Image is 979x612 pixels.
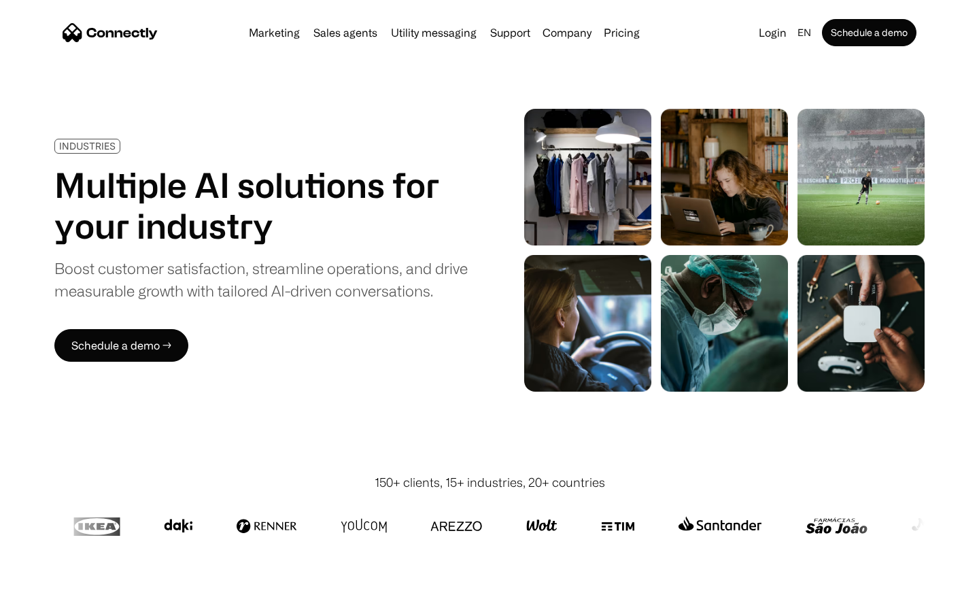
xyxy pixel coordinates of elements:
a: Sales agents [308,27,383,38]
h1: Multiple AI solutions for your industry [54,165,468,246]
a: home [63,22,158,43]
div: en [792,23,819,42]
a: Schedule a demo [822,19,916,46]
div: Company [538,23,596,42]
div: en [797,23,811,42]
ul: Language list [27,588,82,607]
a: Utility messaging [385,27,482,38]
a: Schedule a demo → [54,329,188,362]
a: Support [485,27,536,38]
a: Pricing [598,27,645,38]
aside: Language selected: English [14,587,82,607]
div: Boost customer satisfaction, streamline operations, and drive measurable growth with tailored AI-... [54,257,468,302]
div: Company [543,23,591,42]
a: Marketing [243,27,305,38]
div: INDUSTRIES [59,141,116,151]
a: Login [753,23,792,42]
div: 150+ clients, 15+ industries, 20+ countries [375,473,605,492]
